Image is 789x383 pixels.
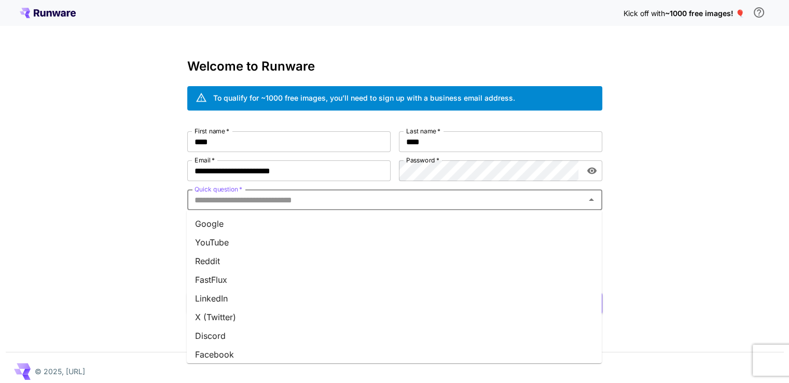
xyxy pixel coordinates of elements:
button: In order to qualify for free credit, you need to sign up with a business email address and click ... [749,2,769,23]
label: Password [406,156,439,165]
li: Google [187,214,602,233]
li: FastFlux [187,270,602,289]
p: © 2025, [URL] [35,366,85,377]
li: LinkedIn [187,289,602,308]
li: YouTube [187,233,602,252]
label: First name [195,127,229,135]
div: To qualify for ~1000 free images, you’ll need to sign up with a business email address. [213,92,515,103]
li: Reddit [187,252,602,270]
h3: Welcome to Runware [187,59,602,74]
li: Facebook [187,345,602,364]
li: X (Twitter) [187,308,602,326]
label: Last name [406,127,440,135]
label: Quick question [195,185,242,194]
span: ~1000 free images! 🎈 [665,9,744,18]
button: Close [584,193,599,207]
span: Kick off with [624,9,665,18]
li: Discord [187,326,602,345]
label: Email [195,156,215,165]
button: toggle password visibility [583,161,601,180]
